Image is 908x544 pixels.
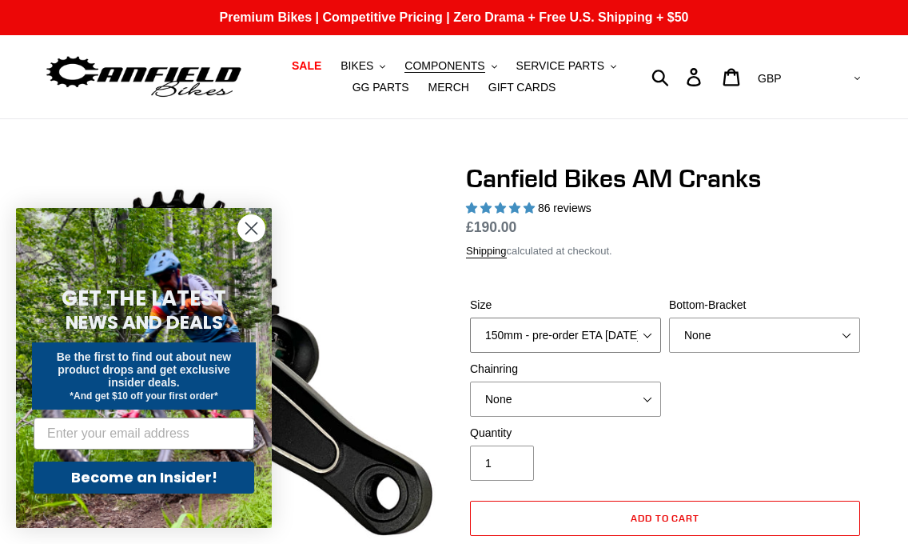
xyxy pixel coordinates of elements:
[466,219,516,235] span: £190.00
[34,462,254,494] button: Become an Insider!
[428,81,469,94] span: MERCH
[508,55,624,77] button: SERVICE PARTS
[470,501,860,536] button: Add to cart
[404,59,484,73] span: COMPONENTS
[470,361,661,378] label: Chainring
[538,202,591,214] span: 86 reviews
[669,297,860,314] label: Bottom-Bracket
[488,81,556,94] span: GIFT CARDS
[352,81,409,94] span: GG PARTS
[333,55,393,77] button: BIKES
[57,350,232,389] span: Be the first to find out about new product drops and get exclusive insider deals.
[466,163,864,194] h1: Canfield Bikes AM Cranks
[516,59,604,73] span: SERVICE PARTS
[66,310,223,335] span: NEWS AND DEALS
[340,59,373,73] span: BIKES
[480,77,564,98] a: GIFT CARDS
[237,214,265,242] button: Close dialog
[466,202,538,214] span: 4.97 stars
[34,418,254,450] input: Enter your email address
[466,245,507,258] a: Shipping
[420,77,477,98] a: MERCH
[470,425,661,442] label: Quantity
[292,59,321,73] span: SALE
[70,390,217,402] span: *And get $10 off your first order*
[284,55,329,77] a: SALE
[631,512,700,524] span: Add to cart
[396,55,504,77] button: COMPONENTS
[344,77,417,98] a: GG PARTS
[470,297,661,314] label: Size
[466,243,864,259] div: calculated at checkout.
[44,52,244,102] img: Canfield Bikes
[62,284,226,313] span: GET THE LATEST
